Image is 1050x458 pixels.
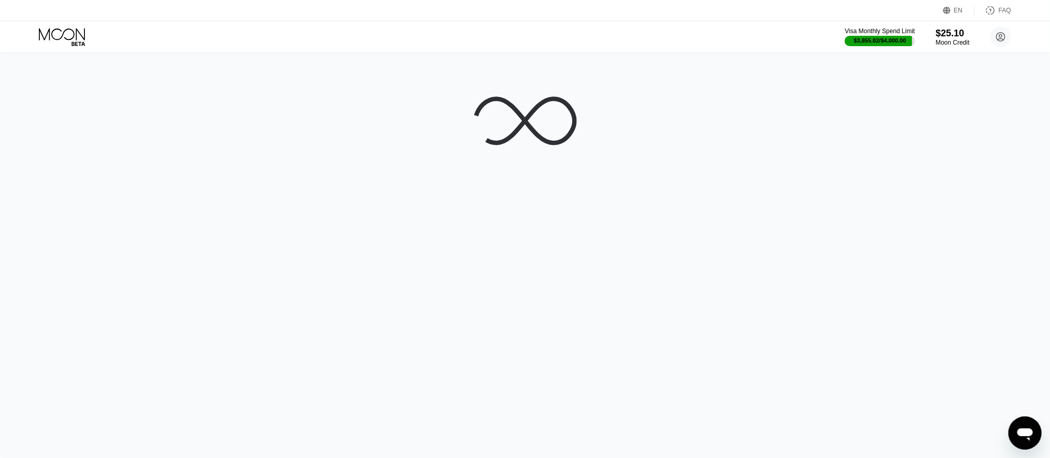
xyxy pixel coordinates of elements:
div: $25.10Moon Credit [936,28,970,46]
div: $25.10 [936,28,970,39]
div: EN [943,5,975,16]
div: Visa Monthly Spend Limit [845,27,915,35]
iframe: Button to launch messaging window [1009,417,1042,450]
div: FAQ [975,5,1011,16]
div: Moon Credit [936,39,970,46]
div: $3,855.82 / $4,000.00 [854,37,906,44]
div: FAQ [999,7,1011,14]
div: EN [954,7,963,14]
div: Visa Monthly Spend Limit$3,855.82/$4,000.00 [845,27,915,46]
